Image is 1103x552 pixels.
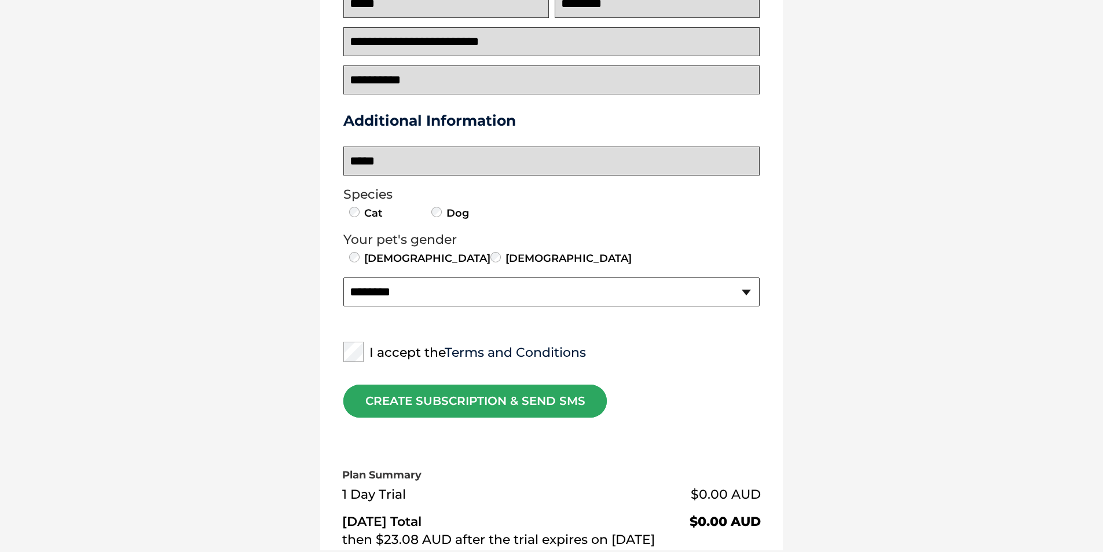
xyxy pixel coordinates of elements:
td: then $23.08 AUD after the trial expires on [DATE] [342,529,761,550]
td: $0.00 AUD [562,484,761,505]
legend: Your pet's gender [343,232,760,247]
td: $0.00 AUD [562,505,761,529]
input: I accept theTerms and Conditions [343,342,364,362]
a: Terms and Conditions [445,345,586,360]
td: 1 Day Trial [342,484,562,505]
legend: Species [343,187,760,202]
label: I accept the [343,345,586,360]
td: [DATE] Total [342,505,562,529]
h3: Additional Information [339,112,764,129]
h2: Plan Summary [342,470,761,481]
div: CREATE SUBSCRIPTION & SEND SMS [343,385,607,418]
